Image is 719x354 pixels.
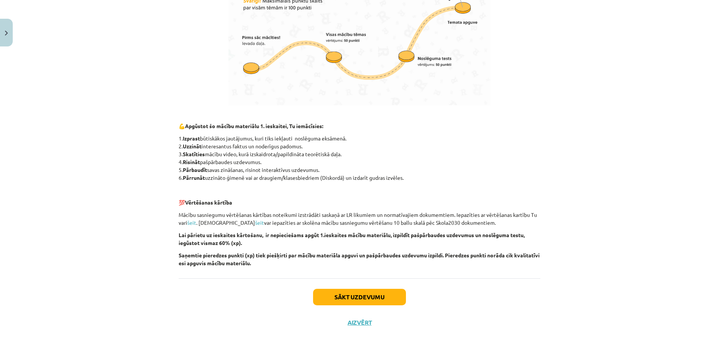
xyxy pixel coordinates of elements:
[179,252,540,266] strong: Saņemtie pieredzes punkti (xp) tiek piešķirti par mācību materiāla apguvi un pašpārbaudes uzdevum...
[185,199,232,206] strong: Vērtēšanas kārtība
[183,174,205,181] strong: Pārrunāt
[255,219,264,226] a: šeit
[179,122,540,130] p: 💪
[187,219,196,226] a: šeit
[179,134,540,182] p: 1. būtiskākos jautājumus, kuri tiks iekļauti noslēguma eksāmenā. 2. interesantus faktus un noderī...
[179,211,540,227] p: Mācību sasniegumu vērtēšanas kārtības noteikumi izstrādāti saskaņā ar LR likumiem un normatīvajie...
[183,158,200,165] strong: Risināt
[183,166,207,173] strong: Pārbaudīt
[185,122,323,129] strong: Apgūstot šo mācību materiālu 1. ieskaitei, Tu iemācīsies:
[183,143,201,149] strong: Uzzināt
[313,289,406,305] button: Sākt uzdevumu
[5,31,8,36] img: icon-close-lesson-0947bae3869378f0d4975bcd49f059093ad1ed9edebbc8119c70593378902aed.svg
[183,151,205,157] strong: Skatīties
[179,199,540,206] p: 💯
[183,135,200,142] strong: Izprast
[179,232,525,246] strong: Lai pārietu uz ieskaites kārtošanu, ir nepieciešams apgūt 1.ieskaites mācību materiālu, izpildīt ...
[345,319,374,326] button: Aizvērt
